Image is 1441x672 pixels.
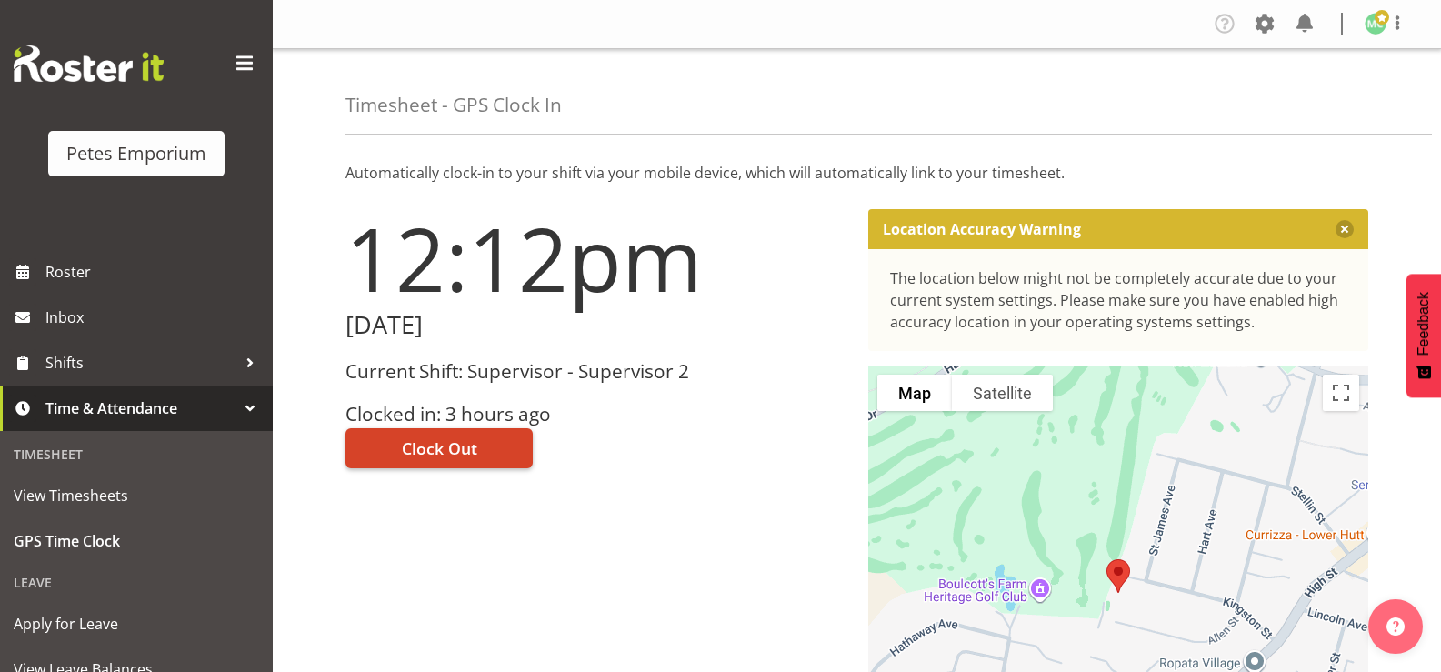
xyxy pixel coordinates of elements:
[952,375,1053,411] button: Show satellite imagery
[14,45,164,82] img: Rosterit website logo
[5,436,268,473] div: Timesheet
[883,220,1081,238] p: Location Accuracy Warning
[402,436,477,460] span: Clock Out
[66,140,206,167] div: Petes Emporium
[1365,13,1386,35] img: melissa-cowen2635.jpg
[345,361,846,382] h3: Current Shift: Supervisor - Supervisor 2
[1406,274,1441,397] button: Feedback - Show survey
[345,404,846,425] h3: Clocked in: 3 hours ago
[1386,617,1405,636] img: help-xxl-2.png
[345,95,562,115] h4: Timesheet - GPS Clock In
[5,518,268,564] a: GPS Time Clock
[45,395,236,422] span: Time & Attendance
[345,209,846,307] h1: 12:12pm
[14,482,259,509] span: View Timesheets
[1323,375,1359,411] button: Toggle fullscreen view
[1416,292,1432,356] span: Feedback
[5,601,268,647] a: Apply for Leave
[877,375,952,411] button: Show street map
[345,162,1368,184] p: Automatically clock-in to your shift via your mobile device, which will automatically link to you...
[345,428,533,468] button: Clock Out
[14,527,259,555] span: GPS Time Clock
[345,311,846,339] h2: [DATE]
[45,349,236,376] span: Shifts
[45,258,264,286] span: Roster
[5,564,268,601] div: Leave
[890,267,1347,333] div: The location below might not be completely accurate due to your current system settings. Please m...
[14,610,259,637] span: Apply for Leave
[5,473,268,518] a: View Timesheets
[45,304,264,331] span: Inbox
[1336,220,1354,238] button: Close message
